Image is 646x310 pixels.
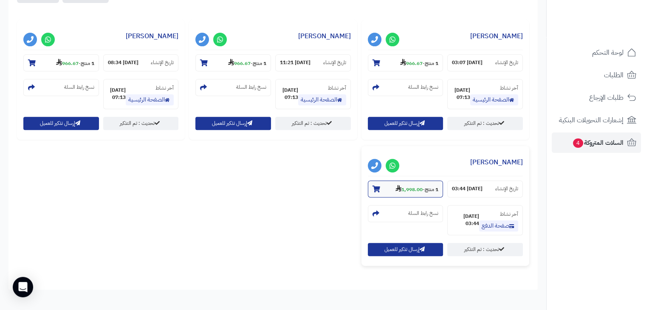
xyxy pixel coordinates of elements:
[447,243,523,256] a: تحديث : تم التذكير
[425,186,438,193] strong: 1 منتج
[81,59,94,67] strong: 1 منتج
[368,54,443,71] section: 1 منتج-966.67
[552,87,641,108] a: طلبات الإرجاع
[368,180,443,197] section: 1 منتج-1,998.00
[552,42,641,63] a: لوحة التحكم
[108,87,126,101] strong: [DATE] 07:13
[395,185,438,193] small: -
[253,59,266,67] strong: 1 منتج
[228,59,251,67] strong: 966.67
[408,210,438,217] small: نسخ رابط السلة
[400,59,438,67] small: -
[275,117,351,130] a: تحديث : تم التذكير
[447,117,523,130] a: تحديث : تم التذكير
[228,59,266,67] small: -
[592,47,623,59] span: لوحة التحكم
[155,84,174,92] small: آخر نشاط
[108,59,138,66] strong: [DATE] 08:34
[13,277,33,297] div: Open Intercom Messenger
[552,65,641,85] a: الطلبات
[56,59,79,67] strong: 966.67
[195,79,271,96] section: نسخ رابط السلة
[470,31,523,41] a: [PERSON_NAME]
[572,137,623,149] span: السلات المتروكة
[23,117,99,130] button: إرسال تذكير للعميل
[328,84,346,92] small: آخر نشاط
[236,84,266,91] small: نسخ رابط السلة
[280,87,298,101] strong: [DATE] 07:13
[195,117,271,130] button: إرسال تذكير للعميل
[589,92,623,104] span: طلبات الإرجاع
[368,205,443,222] section: نسخ رابط السلة
[395,186,423,193] strong: 1,998.00
[495,59,518,66] small: تاريخ الإنشاء
[470,157,523,167] a: [PERSON_NAME]
[400,59,423,67] strong: 966.67
[151,59,174,66] small: تاريخ الإنشاء
[470,94,518,105] a: الصفحة الرئيسية
[552,110,641,130] a: إشعارات التحويلات البنكية
[479,220,518,231] a: صفحة الدفع
[452,59,482,66] strong: [DATE] 03:07
[126,31,178,41] a: [PERSON_NAME]
[452,185,482,192] strong: [DATE] 03:44
[500,210,518,218] small: آخر نشاط
[298,94,346,105] a: الصفحة الرئيسية
[368,117,443,130] button: إرسال تذكير للعميل
[573,138,584,148] span: 4
[588,14,638,32] img: logo-2.png
[500,84,518,92] small: آخر نشاط
[298,31,351,41] a: [PERSON_NAME]
[126,94,174,105] a: الصفحة الرئيسية
[425,59,438,67] strong: 1 منتج
[452,87,470,101] strong: [DATE] 07:13
[280,59,310,66] strong: [DATE] 11:21
[408,84,438,91] small: نسخ رابط السلة
[23,54,99,71] section: 1 منتج-966.67
[323,59,346,66] small: تاريخ الإنشاء
[452,213,479,227] strong: [DATE] 03:44
[552,132,641,153] a: السلات المتروكة4
[495,185,518,192] small: تاريخ الإنشاء
[103,117,179,130] a: تحديث : تم التذكير
[368,79,443,96] section: نسخ رابط السلة
[64,84,94,91] small: نسخ رابط السلة
[195,54,271,71] section: 1 منتج-966.67
[23,79,99,96] section: نسخ رابط السلة
[56,59,94,67] small: -
[604,69,623,81] span: الطلبات
[368,243,443,256] button: إرسال تذكير للعميل
[559,114,623,126] span: إشعارات التحويلات البنكية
